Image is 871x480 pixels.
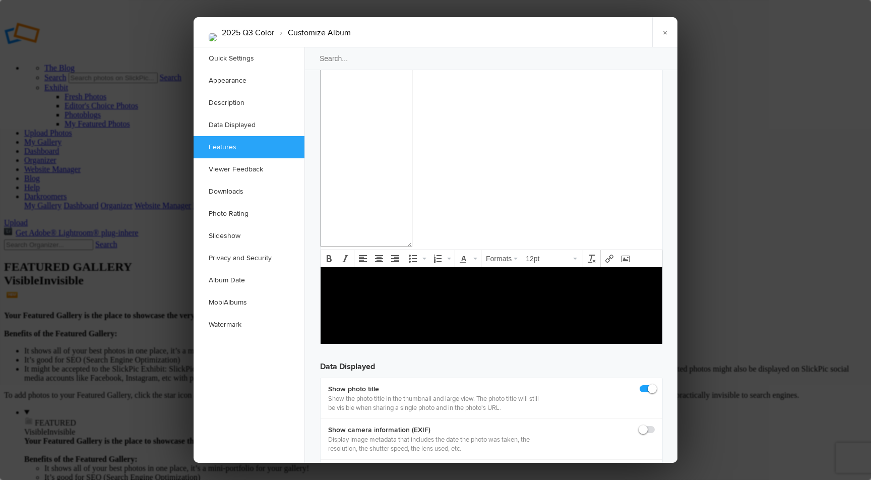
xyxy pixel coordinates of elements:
div: Text color [456,251,480,266]
div: Align center [371,251,387,266]
a: Watermark [194,314,304,336]
div: Numbered list [430,251,454,266]
b: Show camera information (EXIF) [328,425,540,435]
div: Insert/edit image [618,251,633,266]
a: MobiAlbums [194,291,304,314]
a: Viewer Feedback [194,158,304,181]
h3: Data Displayed [320,352,663,373]
div: Align left [355,251,370,266]
a: Album Date [194,269,304,291]
span: 12pt [526,254,571,264]
input: Search... [304,47,679,70]
div: Bullet list [405,251,429,266]
a: Data Displayed [194,114,304,136]
a: Privacy and Security [194,247,304,269]
a: Downloads [194,181,304,203]
a: × [652,17,677,47]
div: Clear formatting [584,251,599,266]
li: 2025 Q3 Color [222,24,274,41]
b: Show photo title [328,384,540,394]
li: Customize Album [274,24,351,41]
a: Description [194,92,304,114]
p: Show the photo title in the thumbnail and large view. The photo title will still be visible when ... [328,394,540,412]
div: Align right [388,251,403,266]
div: Font Sizes [522,251,582,266]
iframe: Rich Text Area. Press ALT-F9 for menu. Press ALT-F10 for toolbar. Press ALT-0 for help [321,267,662,344]
p: Display image metadata that includes the date the photo was taken, the resolution, the shutter sp... [328,435,540,453]
a: Quick Settings [194,47,304,70]
div: Bold [322,251,337,266]
a: Features [194,136,304,158]
span: Formats [486,255,512,263]
a: Slideshow [194,225,304,247]
div: Italic [338,251,353,266]
img: Quarterly_Competition_Artwork-5.jpg [209,33,217,41]
a: Photo Rating [194,203,304,225]
div: Insert/edit link [602,251,617,266]
a: Appearance [194,70,304,92]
